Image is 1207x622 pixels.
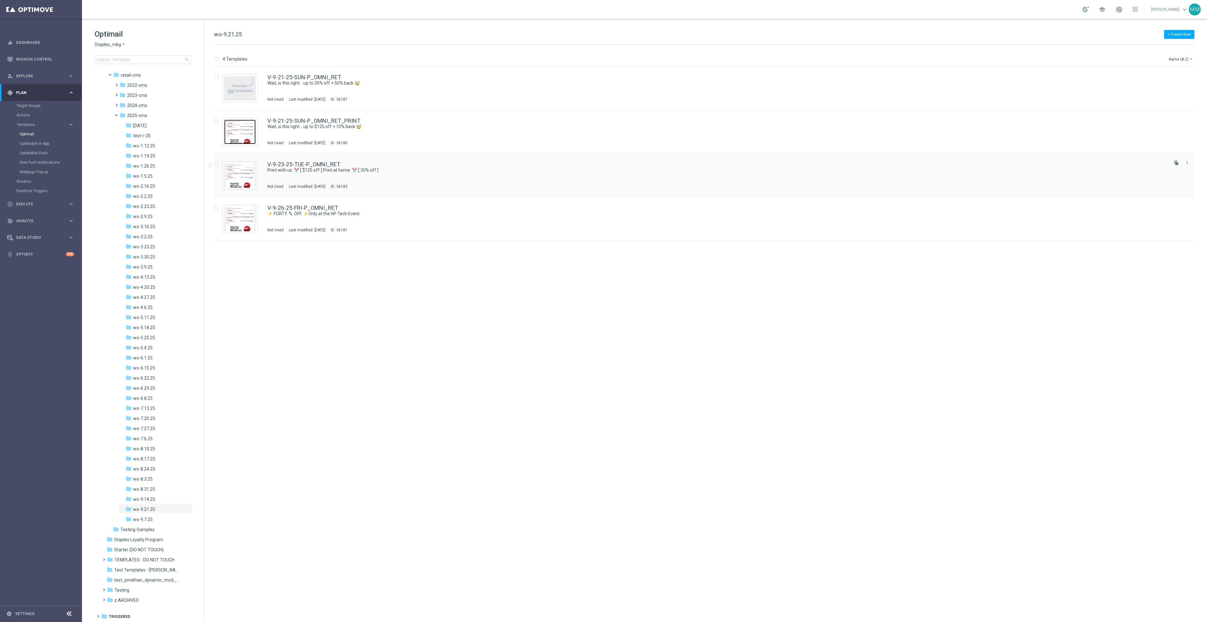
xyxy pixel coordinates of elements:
[16,113,66,118] a: Actions
[125,243,132,250] i: folder
[328,184,347,189] div: ID:
[125,223,132,229] i: folder
[133,143,155,149] span: wo-1.12.25
[133,395,153,401] span: wo-6.8.25
[7,201,68,207] div: Execute
[95,55,191,64] input: Search Template
[16,202,68,206] span: Execute
[336,184,347,189] div: 36183
[120,112,126,118] i: folder
[16,101,81,110] div: Target Groups
[133,123,147,128] span: 7.6.25
[133,214,153,219] span: wo-2.9.25
[15,612,34,616] a: Settings
[125,193,132,199] i: folder
[208,67,1206,110] div: Press SPACE to select this row.
[133,345,153,351] span: wo-5.4.25
[267,74,341,80] a: V-9-21-25-SUN-P_OMNI_RET
[7,201,13,207] i: play_circle_outline
[267,140,283,145] div: Not Used
[120,82,126,88] i: folder
[267,205,338,211] a: V-9-26-25-FRI-P_OMNI_RET
[133,274,155,280] span: wo-4.13.25
[133,173,153,179] span: wo-1.5.25
[208,110,1206,154] div: Press SPACE to select this row.
[125,183,132,189] i: folder
[133,325,155,330] span: wo-5.18.25
[267,97,283,102] div: Not Used
[125,445,132,452] i: folder
[125,395,132,401] i: folder
[133,416,155,421] span: wo-7.20.25
[7,90,68,96] div: Plan
[7,51,74,68] div: Mission Control
[121,72,141,78] span: retail-cms
[114,547,164,553] span: Starter (DO NOT TOUCH)
[133,204,155,209] span: wo-2.23.25
[125,253,132,260] i: folder
[125,344,132,351] i: folder
[208,197,1206,241] div: Press SPACE to select this row.
[16,179,66,184] a: Streams
[133,335,155,341] span: wo-5.25.25
[109,614,130,619] span: Triggered
[7,218,68,224] div: Analyze
[7,40,13,45] i: equalizer
[125,233,132,240] i: folder
[16,110,81,120] div: Actions
[133,406,155,411] span: wo-7.13.25
[1189,56,1194,62] i: arrow_drop_down
[1189,3,1201,15] div: MM
[1168,55,1194,63] button: Name (A-Z)arrow_drop_down
[95,42,121,48] span: Staples_mkg
[208,154,1206,197] div: Press SPACE to select this row.
[1181,6,1188,13] span: keyboard_arrow_down
[214,31,242,38] span: wo-9.21.25
[133,517,153,522] span: wo-9.7.25
[66,252,74,256] div: +10
[20,139,81,148] div: OptiMobile In-App
[17,123,62,127] span: Templates
[68,201,74,207] i: keyboard_arrow_right
[286,140,328,145] div: Last modified: [DATE]
[114,587,129,593] span: Testing
[133,133,151,139] span: test-r-25
[328,228,347,233] div: ID:
[125,486,132,492] i: folder
[267,167,1167,173] div: Print with us: ✂️ [ $125 off ] Print at home: ✂️ [ 35% off ]
[20,129,81,139] div: Optimail
[7,90,13,96] i: gps_fixed
[133,264,153,270] span: wo-3.9.25
[16,74,68,78] span: Explore
[133,365,155,371] span: wo-6.15.25
[107,597,113,603] i: folder
[1172,159,1181,167] button: file_copy
[267,167,1153,173] a: Print with us: ✂️ [ $125 off ] Print at home: ✂️ [ 35% off ]
[114,597,139,603] span: z.ARCHIVED
[7,57,74,62] button: Mission Control
[17,123,68,127] div: Templates
[7,246,74,263] div: Optibot
[113,526,119,532] i: folder
[68,90,74,96] i: keyboard_arrow_right
[336,140,347,145] div: 36185
[95,29,191,39] h1: Optimail
[125,142,132,149] i: folder
[267,162,340,167] a: V-9-23-25-TUE-P_OMNI_RET
[95,42,126,48] button: Staples_mkg arrow_drop_down
[16,177,81,186] div: Streams
[114,567,179,573] span: Test Templates - Jonas
[125,465,132,472] i: folder
[125,476,132,482] i: folder
[127,82,147,88] span: 2022-cms
[286,97,328,102] div: Last modified: [DATE]
[101,613,108,619] i: folder
[16,120,81,177] div: Templates
[1184,159,1190,166] button: more_vert
[267,211,1153,217] a: ⚡ FORTY. %. OFF. ⚡Only at the HP Tech Event.
[20,151,66,156] a: OptiMobile Push
[7,90,74,95] button: gps_fixed Plan keyboard_arrow_right
[68,234,74,240] i: keyboard_arrow_right
[224,76,256,101] img: noPreview.jpg
[20,141,66,146] a: OptiMobile In-App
